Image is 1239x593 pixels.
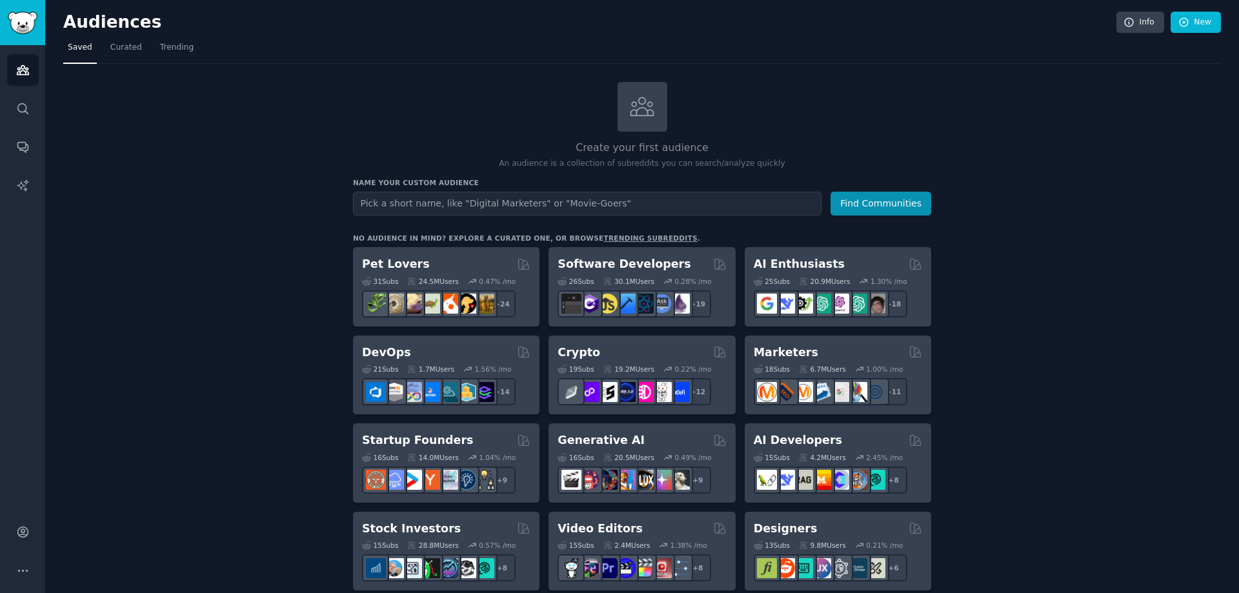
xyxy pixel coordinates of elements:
img: csharp [579,294,599,314]
img: aivideo [561,470,581,490]
img: OpenSourceAI [829,470,849,490]
img: startup [402,470,422,490]
img: MarketingResearch [847,382,867,402]
p: An audience is a collection of subreddits you can search/analyze quickly [353,158,931,170]
div: 16 Sub s [558,453,594,462]
img: finalcutpro [634,558,654,578]
img: indiehackers [438,470,458,490]
img: ycombinator [420,470,440,490]
input: Pick a short name, like "Digital Marketers" or "Movie-Goers" [353,192,821,216]
img: OnlineMarketing [865,382,885,402]
div: 15 Sub s [362,541,398,550]
div: + 19 [684,290,711,317]
img: DreamBooth [670,470,690,490]
img: StocksAndTrading [438,558,458,578]
a: New [1171,12,1221,34]
div: 0.57 % /mo [479,541,516,550]
img: VideoEditors [616,558,636,578]
a: Info [1116,12,1164,34]
img: premiere [598,558,618,578]
div: + 6 [880,554,907,581]
img: Trading [420,558,440,578]
img: postproduction [670,558,690,578]
img: logodesign [775,558,795,578]
img: Entrepreneurship [456,470,476,490]
img: PetAdvice [456,294,476,314]
div: 16 Sub s [362,453,398,462]
div: 30.1M Users [603,277,654,286]
h2: AI Developers [754,432,842,448]
div: 9.8M Users [799,541,846,550]
img: CryptoNews [652,382,672,402]
img: SaaS [384,470,404,490]
h2: Video Editors [558,521,643,537]
div: + 9 [489,467,516,494]
img: LangChain [757,470,777,490]
img: DeepSeek [775,470,795,490]
img: DeepSeek [775,294,795,314]
img: chatgpt_promptDesign [811,294,831,314]
div: 14.0M Users [407,453,458,462]
div: 13 Sub s [754,541,790,550]
img: content_marketing [757,382,777,402]
img: ArtificalIntelligence [865,294,885,314]
h2: Crypto [558,345,600,361]
div: 0.28 % /mo [675,277,712,286]
h2: Stock Investors [362,521,461,537]
img: sdforall [616,470,636,490]
img: aws_cdk [456,382,476,402]
img: 0xPolygon [579,382,599,402]
img: Emailmarketing [811,382,831,402]
h2: Designers [754,521,818,537]
button: Find Communities [831,192,931,216]
div: + 24 [489,290,516,317]
img: MistralAI [811,470,831,490]
img: leopardgeckos [402,294,422,314]
img: azuredevops [366,382,386,402]
img: dalle2 [579,470,599,490]
img: Forex [402,558,422,578]
img: EntrepreneurRideAlong [366,470,386,490]
img: chatgpt_prompts_ [847,294,867,314]
div: 21 Sub s [362,365,398,374]
img: iOSProgramming [616,294,636,314]
img: Rag [793,470,813,490]
div: 19 Sub s [558,365,594,374]
div: 0.21 % /mo [866,541,903,550]
img: UXDesign [811,558,831,578]
h3: Name your custom audience [353,178,931,187]
img: GummySearch logo [8,12,37,34]
div: + 11 [880,378,907,405]
h2: AI Enthusiasts [754,256,845,272]
img: AItoolsCatalog [793,294,813,314]
div: 1.7M Users [407,365,454,374]
img: deepdream [598,470,618,490]
h2: Create your first audience [353,140,931,156]
img: Docker_DevOps [402,382,422,402]
div: + 8 [489,554,516,581]
div: 20.9M Users [799,277,850,286]
div: 0.49 % /mo [675,453,712,462]
div: 2.45 % /mo [866,453,903,462]
img: starryai [652,470,672,490]
div: 18 Sub s [754,365,790,374]
img: platformengineering [438,382,458,402]
div: 1.04 % /mo [479,453,516,462]
img: PlatformEngineers [474,382,494,402]
img: turtle [420,294,440,314]
div: 2.4M Users [603,541,650,550]
img: web3 [616,382,636,402]
div: + 18 [880,290,907,317]
img: Youtubevideo [652,558,672,578]
img: DevOpsLinks [420,382,440,402]
img: OpenAIDev [829,294,849,314]
div: 15 Sub s [558,541,594,550]
div: 1.30 % /mo [871,277,907,286]
img: swingtrading [456,558,476,578]
img: technicalanalysis [474,558,494,578]
div: + 12 [684,378,711,405]
img: llmops [847,470,867,490]
div: 26 Sub s [558,277,594,286]
img: AIDevelopersSociety [865,470,885,490]
img: AskComputerScience [652,294,672,314]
